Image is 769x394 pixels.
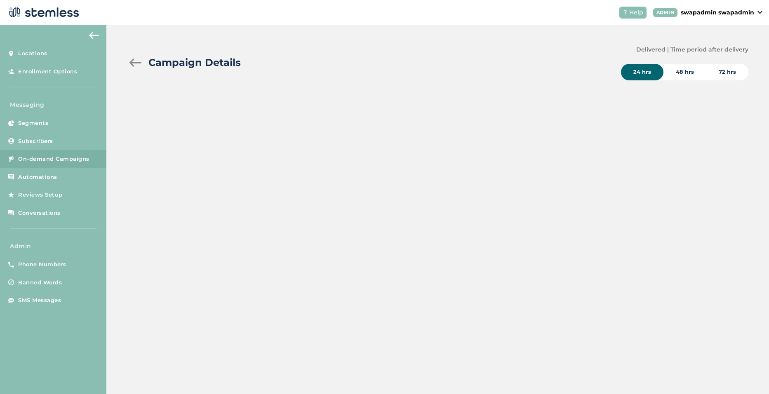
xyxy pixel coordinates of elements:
span: Banned Words [18,279,62,287]
p: swapadmin swapadmin [681,8,754,17]
span: SMS Messages [18,296,61,305]
div: 24 hrs [621,64,663,80]
img: logo-dark-0685b13c.svg [7,4,79,21]
span: On-demand Campaigns [18,155,89,163]
div: 48 hrs [663,64,706,80]
span: Enrollment Options [18,68,77,76]
div: ADMIN [653,8,678,17]
label: Delivered | Time period after delivery [636,45,748,54]
span: Locations [18,49,47,58]
span: Conversations [18,209,61,217]
span: Phone Numbers [18,260,66,269]
span: Help [629,8,643,17]
img: icon-help-white-03924b79.svg [623,10,628,15]
img: icon_down-arrow-small-66adaf34.svg [757,11,762,14]
span: Automations [18,173,57,181]
span: Reviews Setup [18,191,63,199]
h2: Campaign Details [148,55,241,70]
span: Segments [18,119,48,127]
img: icon-arrow-back-accent-c549486e.svg [89,32,99,39]
span: Subscribers [18,137,53,145]
div: 72 hrs [706,64,748,80]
